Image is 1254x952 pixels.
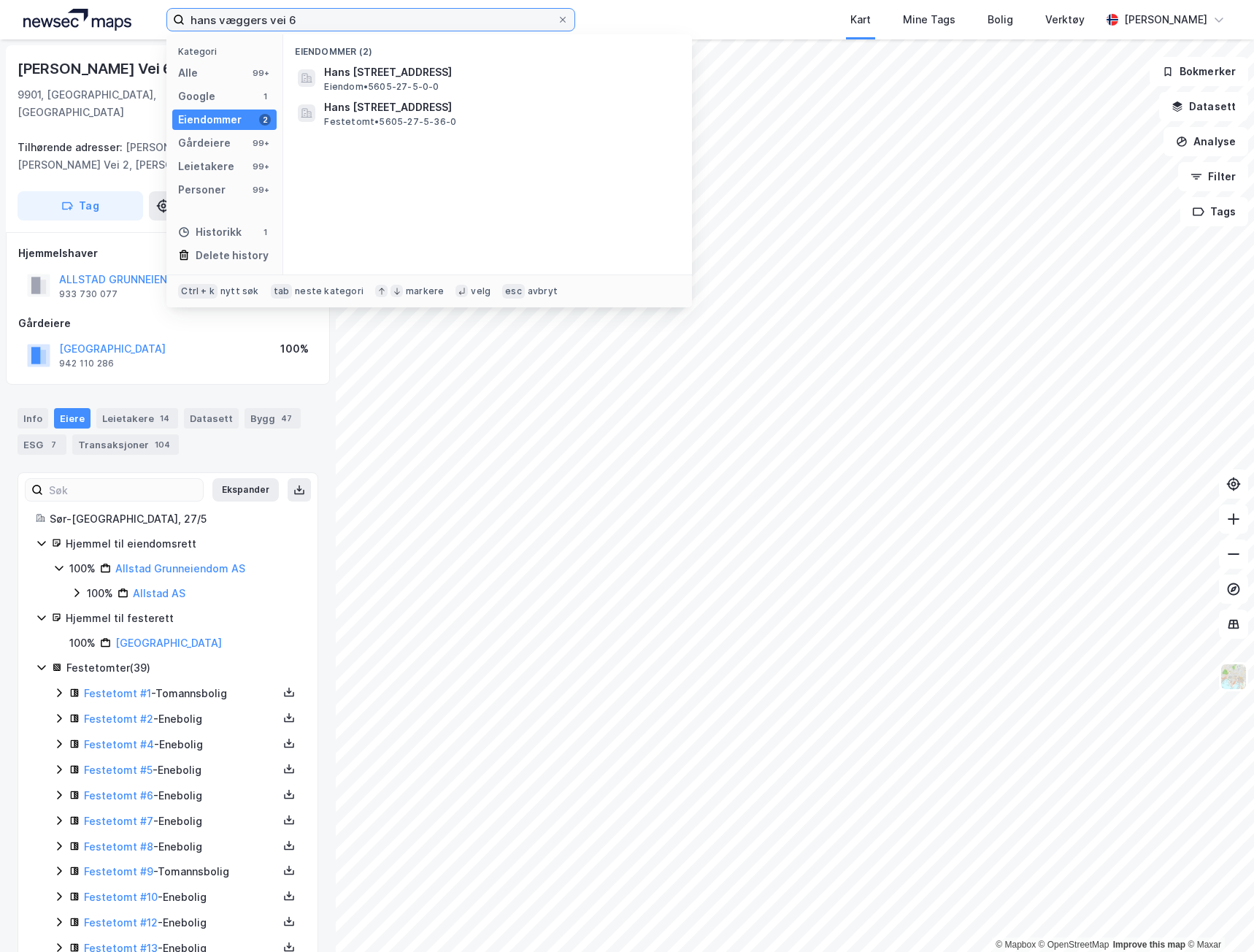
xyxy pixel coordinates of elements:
[84,914,278,932] div: - Enebolig
[324,99,674,116] span: Hans [STREET_ADDRESS]
[1163,127,1248,156] button: Analyse
[84,863,278,880] div: - Tomannsbolig
[1159,92,1248,121] button: Datasett
[50,510,300,528] div: Sør-[GEOGRAPHIC_DATA], 27/5
[178,181,226,199] div: Personer
[1150,57,1248,86] button: Bokmerker
[250,67,271,79] div: 99+
[283,34,692,61] div: Eiendommer (2)
[178,284,218,299] div: Ctrl + k
[18,191,143,220] button: Tag
[1181,882,1254,952] iframe: Chat Widget
[18,57,175,80] div: [PERSON_NAME] Vei 6
[66,535,300,553] div: Hjemmel til eiendomsrett
[84,713,153,725] a: Festetomt #2
[185,9,557,31] input: Søk på adresse, matrikkel, gårdeiere, leietakere eller personer
[259,226,271,238] div: 1
[1178,162,1248,191] button: Filter
[1220,663,1247,691] img: Z
[1180,197,1248,226] button: Tags
[996,940,1036,950] a: Mapbox
[259,114,271,126] div: 2
[324,81,439,93] span: Eiendom • 5605-27-5-0-0
[23,9,131,31] img: logo.a4113a55bc3d86da70a041830d287a7e.svg
[43,479,203,501] input: Søk
[18,86,201,139] div: 9901, [GEOGRAPHIC_DATA], [GEOGRAPHIC_DATA]
[84,685,278,702] div: - Tomannsbolig
[115,562,245,575] a: Allstad Grunneiendom AS
[69,560,96,577] div: 100%
[259,91,271,102] div: 1
[250,161,271,172] div: 99+
[502,284,525,299] div: esc
[850,11,871,28] div: Kart
[250,137,271,149] div: 99+
[84,736,278,753] div: - Enebolig
[178,111,242,128] div: Eiendommer
[18,141,126,153] span: Tilhørende adresser:
[84,916,158,929] a: Festetomt #12
[84,888,278,906] div: - Enebolig
[903,11,955,28] div: Mine Tags
[178,158,234,175] div: Leietakere
[84,738,154,751] a: Festetomt #4
[245,408,301,429] div: Bygg
[84,787,278,805] div: - Enebolig
[66,610,300,627] div: Hjemmel til festerett
[66,659,300,677] div: Festetomter ( 39 )
[178,64,198,82] div: Alle
[324,64,674,81] span: Hans [STREET_ADDRESS]
[72,434,179,455] div: Transaksjoner
[84,815,153,827] a: Festetomt #7
[54,408,91,429] div: Eiere
[295,285,363,297] div: neste kategori
[250,184,271,196] div: 99+
[1124,11,1207,28] div: [PERSON_NAME]
[59,288,118,300] div: 933 730 077
[278,411,295,426] div: 47
[1113,940,1185,950] a: Improve this map
[212,478,279,502] button: Ekspander
[115,637,222,649] a: [GEOGRAPHIC_DATA]
[1039,940,1109,950] a: OpenStreetMap
[280,340,309,358] div: 100%
[152,437,173,452] div: 104
[178,223,242,241] div: Historikk
[18,408,48,429] div: Info
[18,434,66,455] div: ESG
[1045,11,1085,28] div: Verktøy
[84,840,153,853] a: Festetomt #8
[196,247,269,264] div: Delete history
[84,813,278,830] div: - Enebolig
[406,285,444,297] div: markere
[184,408,239,429] div: Datasett
[178,46,277,57] div: Kategori
[69,634,96,652] div: 100%
[220,285,259,297] div: nytt søk
[18,315,318,332] div: Gårdeiere
[84,710,278,728] div: - Enebolig
[59,358,114,369] div: 942 110 286
[87,585,113,602] div: 100%
[84,865,153,878] a: Festetomt #9
[96,408,178,429] div: Leietakere
[46,437,61,452] div: 7
[178,134,231,152] div: Gårdeiere
[84,687,151,699] a: Festetomt #1
[271,284,293,299] div: tab
[324,116,456,128] span: Festetomt • 5605-27-5-36-0
[157,411,172,426] div: 14
[178,88,215,105] div: Google
[1181,882,1254,952] div: Kontrollprogram for chat
[84,764,153,776] a: Festetomt #5
[471,285,491,297] div: velg
[84,838,278,856] div: - Enebolig
[528,285,558,297] div: avbryt
[84,761,278,779] div: - Enebolig
[988,11,1013,28] div: Bolig
[18,139,307,174] div: [PERSON_NAME] Vei 1, [PERSON_NAME] Vei 2, [PERSON_NAME] Vei 4
[133,587,185,599] a: Allstad AS
[18,245,318,262] div: Hjemmelshaver
[84,789,153,802] a: Festetomt #6
[84,891,158,903] a: Festetomt #10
